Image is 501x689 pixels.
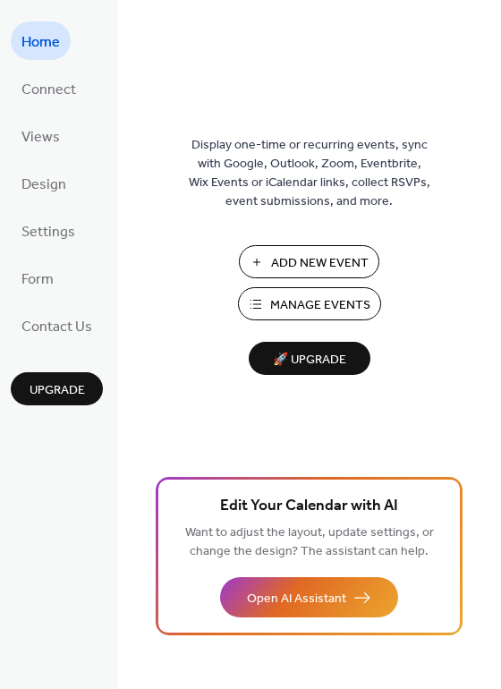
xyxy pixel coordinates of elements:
[259,348,360,372] span: 🚀 Upgrade
[189,136,430,211] span: Display one-time or recurring events, sync with Google, Outlook, Zoom, Eventbrite, Wix Events or ...
[11,116,71,155] a: Views
[220,494,398,519] span: Edit Your Calendar with AI
[270,296,370,315] span: Manage Events
[249,342,370,375] button: 🚀 Upgrade
[185,521,434,564] span: Want to adjust the layout, update settings, or change the design? The assistant can help.
[11,306,103,344] a: Contact Us
[11,69,87,107] a: Connect
[21,313,92,341] span: Contact Us
[11,211,86,250] a: Settings
[238,287,381,320] button: Manage Events
[239,245,379,278] button: Add New Event
[11,164,77,202] a: Design
[21,171,66,199] span: Design
[21,266,54,293] span: Form
[11,21,71,60] a: Home
[11,259,64,297] a: Form
[21,123,60,151] span: Views
[21,29,60,56] span: Home
[247,590,346,608] span: Open AI Assistant
[30,381,85,400] span: Upgrade
[271,254,369,273] span: Add New Event
[11,372,103,405] button: Upgrade
[21,218,75,246] span: Settings
[220,577,398,617] button: Open AI Assistant
[21,76,76,104] span: Connect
